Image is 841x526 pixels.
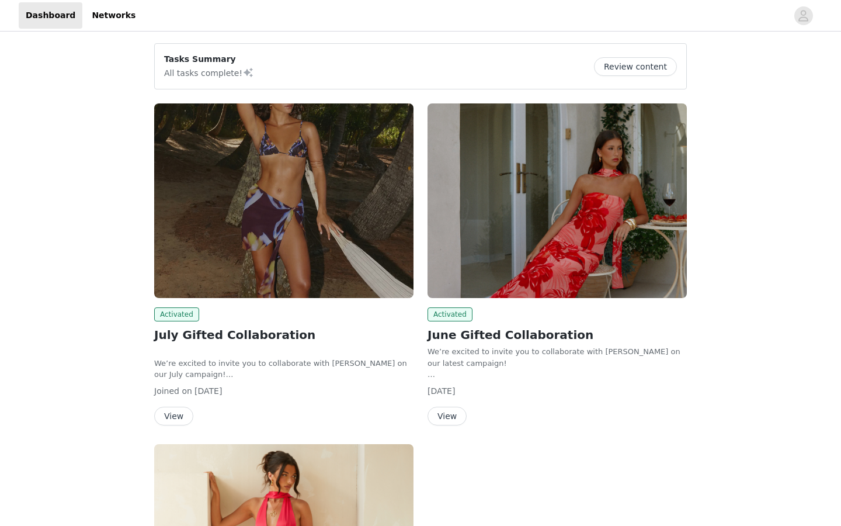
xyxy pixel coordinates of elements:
span: Activated [154,307,199,321]
div: We’re excited to invite you to collaborate with [PERSON_NAME] on our latest campaign! [428,346,687,369]
button: View [428,407,467,425]
a: Dashboard [19,2,82,29]
img: Peppermayo AUS [154,103,413,298]
div: avatar [798,6,809,25]
h2: July Gifted Collaboration [154,326,413,344]
img: Peppermayo AUS [428,103,687,298]
h2: June Gifted Collaboration [428,326,687,344]
a: Networks [85,2,143,29]
button: View [154,407,193,425]
span: [DATE] [194,386,222,396]
span: [DATE] [428,386,455,396]
span: Joined on [154,386,192,396]
span: Activated [428,307,472,321]
button: Review content [594,57,677,76]
p: All tasks complete! [164,65,254,79]
p: Tasks Summary [164,53,254,65]
a: View [154,412,193,421]
a: View [428,412,467,421]
p: We’re excited to invite you to collaborate with [PERSON_NAME] on our July campaign! [154,358,413,380]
